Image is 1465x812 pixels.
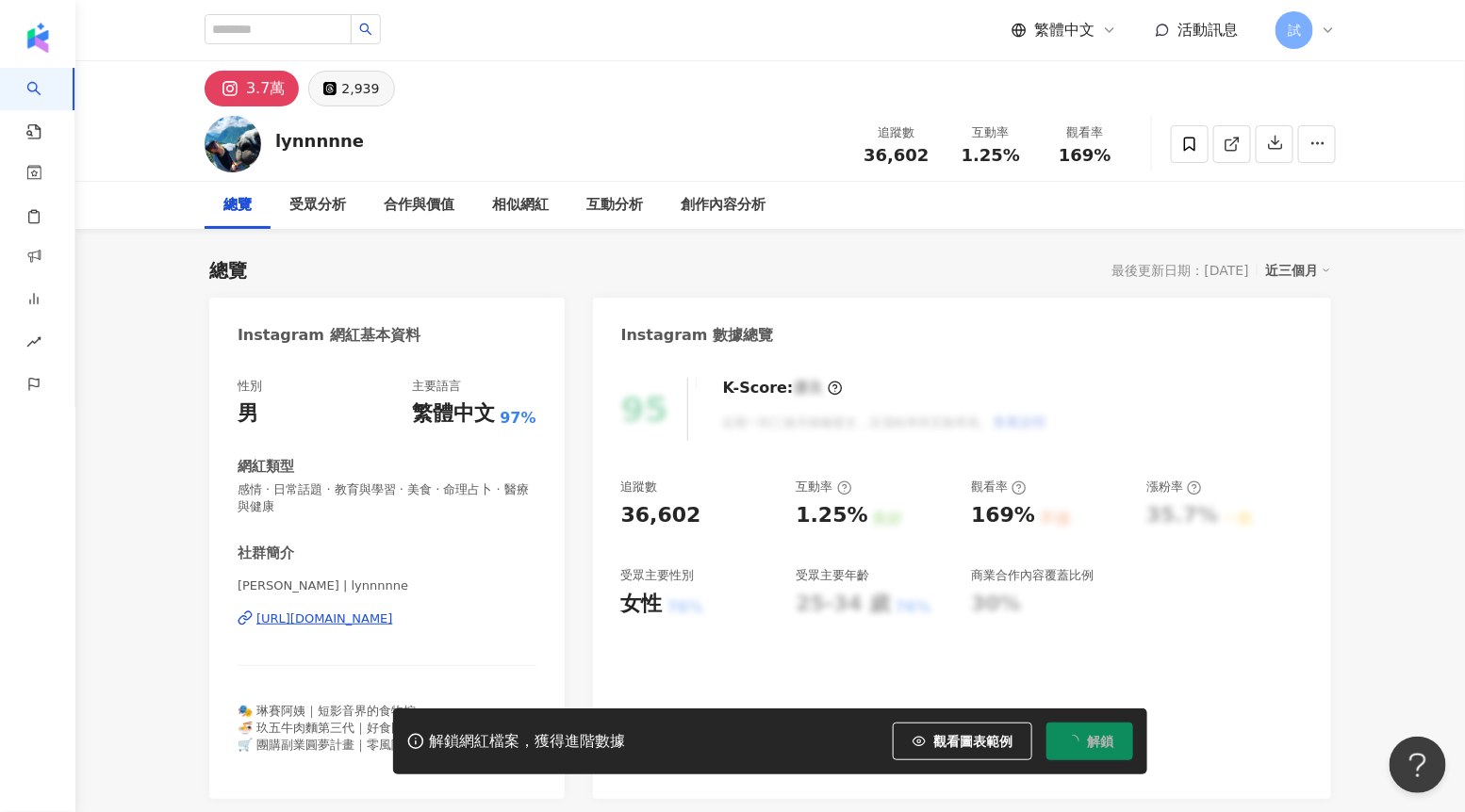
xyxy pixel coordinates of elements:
div: 主要語言 [412,378,461,395]
div: 近三個月 [1265,258,1331,283]
div: 追蹤數 [621,479,658,495]
div: 受眾主要性別 [621,567,695,584]
button: 解鎖 [1046,723,1133,760]
span: rise [26,323,41,365]
span: search [359,23,372,36]
img: KOL Avatar [205,116,261,172]
div: 3.7萬 [246,75,285,102]
div: 商業合作內容覆蓋比例 [971,567,1094,584]
button: 觀看圖表範例 [893,723,1032,760]
div: 合作與價值 [384,194,454,217]
div: 追蹤數 [861,123,932,142]
div: 性別 [238,378,262,395]
div: 繁體中文 [412,399,495,429]
span: 1.25% [962,146,1020,165]
div: 創作內容分析 [681,194,765,217]
div: 受眾分析 [289,194,346,217]
span: 繁體中文 [1034,20,1095,41]
div: 36,602 [621,501,701,530]
div: 相似網紅 [492,194,549,217]
div: 互動率 [955,123,1027,142]
div: 觀看率 [971,479,1027,495]
span: loading [1065,733,1081,749]
div: 最後更新日期：[DATE] [1112,263,1249,278]
span: 97% [500,408,535,429]
a: [URL][DOMAIN_NAME] [238,610,536,627]
div: 互動分析 [586,194,643,217]
span: 觀看圖表範例 [933,734,1012,749]
div: 總覽 [223,194,252,217]
div: 1.25% [796,501,867,530]
span: 36,602 [864,145,929,165]
div: [URL][DOMAIN_NAME] [256,610,393,627]
div: 社群簡介 [238,544,294,563]
div: 觀看率 [1049,123,1121,142]
div: lynnnnne [275,129,364,153]
span: [PERSON_NAME] | lynnnnne [238,577,536,594]
div: 男 [238,399,258,429]
span: 解鎖 [1087,734,1113,749]
div: 女性 [621,590,663,619]
button: 3.7萬 [205,71,299,106]
div: 解鎖網紅檔案，獲得進階數據 [429,732,625,752]
div: 169% [971,501,1035,530]
div: 2,939 [341,75,379,102]
div: Instagram 數據總覽 [621,325,774,346]
img: logo icon [23,23,53,53]
span: 試 [1288,20,1301,41]
button: 2,939 [308,71,394,106]
a: search [26,68,64,141]
div: Instagram 網紅基本資料 [238,325,420,346]
span: 169% [1059,146,1111,165]
div: K-Score : [723,378,843,398]
div: 漲粉率 [1146,479,1202,495]
div: 總覽 [209,257,247,284]
span: 活動訊息 [1177,21,1238,39]
div: 網紅類型 [238,457,294,477]
div: 受眾主要年齡 [796,567,869,584]
div: 互動率 [796,479,851,495]
span: 感情 · 日常話題 · 教育與學習 · 美食 · 命理占卜 · 醫療與健康 [238,481,536,515]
